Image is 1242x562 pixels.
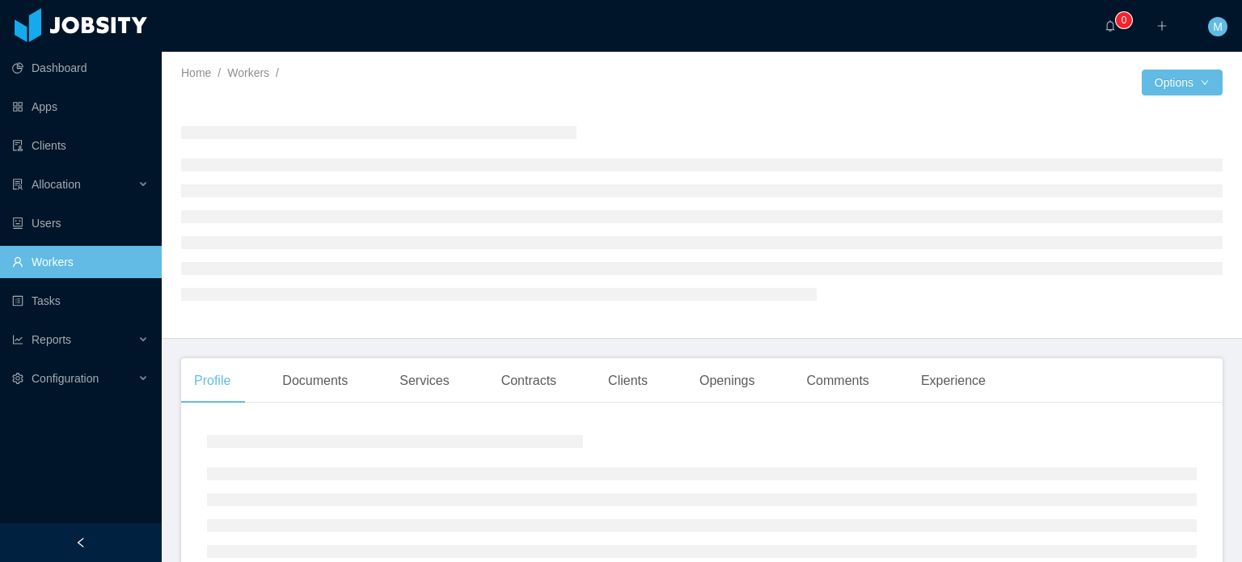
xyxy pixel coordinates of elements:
div: Services [387,358,462,404]
div: Comments [794,358,882,404]
span: Configuration [32,372,99,385]
span: / [276,66,279,79]
div: Profile [181,358,243,404]
span: Allocation [32,178,81,191]
div: Clients [595,358,661,404]
span: / [218,66,221,79]
i: icon: line-chart [12,334,23,345]
a: Workers [227,66,269,79]
button: Optionsicon: down [1142,70,1223,95]
div: Contracts [488,358,569,404]
a: icon: profileTasks [12,285,149,317]
span: Reports [32,333,71,346]
sup: 0 [1116,12,1132,28]
i: icon: plus [1156,20,1168,32]
a: icon: pie-chartDashboard [12,52,149,84]
a: Home [181,66,211,79]
a: icon: appstoreApps [12,91,149,123]
i: icon: setting [12,373,23,384]
div: Documents [269,358,361,404]
a: icon: auditClients [12,129,149,162]
div: Experience [908,358,999,404]
a: icon: userWorkers [12,246,149,278]
a: icon: robotUsers [12,207,149,239]
div: Openings [686,358,768,404]
i: icon: solution [12,179,23,190]
span: M [1213,17,1223,36]
i: icon: bell [1105,20,1116,32]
